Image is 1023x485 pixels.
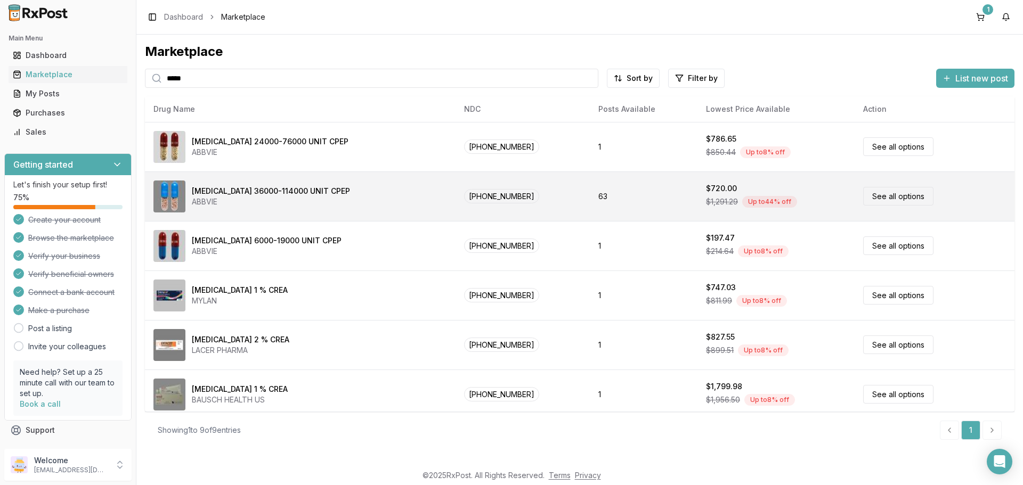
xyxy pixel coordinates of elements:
a: Book a call [20,399,61,408]
th: NDC [456,96,590,122]
div: [MEDICAL_DATA] 6000-19000 UNIT CPEP [192,235,342,246]
span: Make a purchase [28,305,90,316]
img: User avatar [11,456,28,473]
a: See all options [863,236,933,255]
a: Dashboard [9,46,127,65]
button: Sales [4,124,132,141]
span: Marketplace [221,12,265,22]
span: $850.44 [706,147,736,158]
a: Purchases [9,103,127,122]
div: $197.47 [706,233,735,243]
td: 63 [590,171,697,221]
td: 1 [590,270,697,320]
button: Sort by [607,69,660,88]
a: See all options [863,137,933,156]
span: List new post [955,72,1008,85]
nav: breadcrumb [164,12,265,22]
div: LACER PHARMA [192,345,289,356]
p: Welcome [34,455,108,466]
img: Denavir 1 % CREA [153,280,185,311]
span: Feedback [26,444,62,455]
span: [PHONE_NUMBER] [464,189,539,203]
a: See all options [863,385,933,404]
div: MYLAN [192,295,288,306]
p: Need help? Set up a 25 minute call with our team to set up. [20,367,116,399]
a: See all options [863,187,933,205]
a: Terms [549,471,571,480]
div: [MEDICAL_DATA] 2 % CREA [192,334,289,345]
div: $786.65 [706,134,736,144]
span: Sort by [627,73,653,84]
div: Up to 8 % off [740,146,791,158]
a: List new post [936,74,1014,85]
a: Invite your colleagues [28,341,106,352]
button: Purchases [4,104,132,121]
span: Filter by [688,73,718,84]
span: $214.64 [706,246,734,257]
div: [MEDICAL_DATA] 36000-114000 UNIT CPEP [192,186,350,196]
a: My Posts [9,84,127,103]
span: [PHONE_NUMBER] [464,239,539,253]
p: [EMAIL_ADDRESS][DOMAIN_NAME] [34,466,108,474]
div: $1,799.98 [706,381,742,392]
button: 1 [972,9,989,26]
div: ABBVIE [192,196,350,207]
a: Post a listing [28,323,72,334]
span: $1,956.50 [706,394,740,405]
div: ABBVIE [192,246,342,257]
th: Lowest Price Available [697,96,855,122]
span: [PHONE_NUMBER] [464,338,539,352]
span: $1,291.29 [706,196,738,207]
button: Dashboard [4,47,132,64]
span: Browse the marketplace [28,233,114,243]
p: Let's finish your setup first! [13,179,123,190]
div: Up to 8 % off [736,295,787,307]
span: [PHONE_NUMBER] [464,139,539,154]
div: $747.03 [706,282,736,293]
div: 1 [983,4,993,15]
div: $827.55 [706,332,735,342]
div: Purchases [13,108,123,118]
th: Drug Name [145,96,456,122]
button: Marketplace [4,66,132,83]
div: ABBVIE [192,147,348,158]
a: 1 [961,421,980,440]
img: Ertaczo 2 % CREA [153,329,185,361]
a: Sales [9,122,127,142]
div: Up to 8 % off [738,245,789,257]
h2: Main Menu [9,34,127,43]
img: Creon 36000-114000 UNIT CPEP [153,180,185,212]
button: Support [4,421,132,440]
span: [PHONE_NUMBER] [464,288,539,302]
img: RxPost Logo [4,4,72,21]
h3: Getting started [13,158,73,171]
a: See all options [863,286,933,305]
span: $899.51 [706,345,734,356]
a: Dashboard [164,12,203,22]
button: Feedback [4,440,132,459]
div: Marketplace [13,69,123,80]
img: Noritate 1 % CREA [153,379,185,410]
div: [MEDICAL_DATA] 1 % CREA [192,285,288,295]
img: Creon 24000-76000 UNIT CPEP [153,131,185,163]
div: Sales [13,127,123,137]
div: [MEDICAL_DATA] 1 % CREA [192,384,288,394]
td: 1 [590,221,697,270]
button: List new post [936,69,1014,88]
div: BAUSCH HEALTH US [192,394,288,405]
button: My Posts [4,85,132,102]
span: Connect a bank account [28,287,115,298]
div: My Posts [13,88,123,99]
span: Verify beneficial owners [28,269,114,280]
img: Creon 6000-19000 UNIT CPEP [153,230,185,262]
nav: pagination [940,421,1002,440]
button: Filter by [668,69,725,88]
span: [PHONE_NUMBER] [464,387,539,401]
th: Posts Available [590,96,697,122]
a: Marketplace [9,65,127,84]
td: 1 [590,369,697,419]
div: Up to 8 % off [738,344,789,356]
span: $811.99 [706,295,732,306]
div: Marketplace [145,43,1014,60]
